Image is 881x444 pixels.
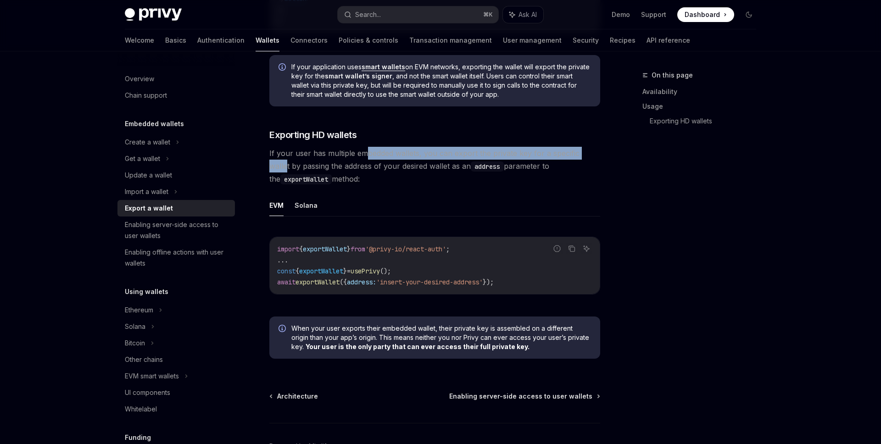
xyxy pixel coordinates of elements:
a: Policies & controls [339,29,398,51]
span: const [277,267,296,275]
div: Ethereum [125,305,153,316]
button: Solana [295,194,318,216]
span: }); [483,278,494,286]
a: Dashboard [677,7,734,22]
div: Get a wallet [125,153,160,164]
div: Import a wallet [125,186,168,197]
div: Enabling offline actions with user wallets [125,247,229,269]
a: Update a wallet [117,167,235,183]
a: Recipes [610,29,636,51]
button: EVM [269,194,284,216]
span: Dashboard [685,10,720,19]
div: UI components [125,387,170,398]
span: } [347,245,351,253]
a: UI components [117,384,235,401]
a: Export a wallet [117,200,235,216]
a: Exporting HD wallets [650,114,764,128]
div: Chain support [125,90,167,101]
div: Whitelabel [125,404,157,415]
a: Wallets [256,29,279,51]
div: EVM smart wallets [125,371,179,382]
button: Search...⌘K [338,6,498,23]
div: Other chains [125,354,163,365]
div: Enabling server-side access to user wallets [125,219,229,241]
div: Bitcoin [125,338,145,349]
span: ({ [340,278,347,286]
span: exportWallet [296,278,340,286]
a: Authentication [197,29,245,51]
span: Architecture [277,392,318,401]
span: ... [277,256,288,264]
span: When your user exports their embedded wallet, their private key is assembled on a different origi... [291,324,591,351]
span: ⌘ K [483,11,493,18]
button: Copy the contents from the code block [566,243,578,255]
code: exportWallet [280,174,332,184]
span: exportWallet [303,245,347,253]
svg: Info [279,325,288,334]
a: Enabling offline actions with user wallets [117,244,235,272]
span: Enabling server-side access to user wallets [449,392,592,401]
div: Overview [125,73,154,84]
button: Report incorrect code [551,243,563,255]
span: usePrivy [351,267,380,275]
button: Ask AI [503,6,543,23]
span: = [347,267,351,275]
a: API reference [647,29,690,51]
a: Availability [642,84,764,99]
a: Connectors [290,29,328,51]
span: ; [446,245,450,253]
div: Update a wallet [125,170,172,181]
span: If your user has multiple embedded wallets, you can export the private key for a specific wallet ... [269,147,600,185]
a: smart wallets [362,63,405,71]
button: Ask AI [580,243,592,255]
a: Overview [117,71,235,87]
a: Welcome [125,29,154,51]
b: Your user is the only party that can ever access their full private key. [306,343,530,350]
h5: Using wallets [125,286,168,297]
span: On this page [652,70,693,81]
span: Exporting HD wallets [269,128,357,141]
h5: Funding [125,432,151,443]
a: Chain support [117,87,235,104]
div: Create a wallet [125,137,170,148]
a: Basics [165,29,186,51]
a: Support [641,10,666,19]
span: If your application uses on EVM networks, exporting the wallet will export the private key for th... [291,62,591,99]
img: dark logo [125,8,182,21]
a: Whitelabel [117,401,235,417]
div: Export a wallet [125,203,173,214]
a: Security [573,29,599,51]
span: address: [347,278,376,286]
div: Search... [355,9,381,20]
a: Transaction management [409,29,492,51]
span: } [343,267,347,275]
span: { [296,267,299,275]
a: Other chains [117,351,235,368]
a: Enabling server-side access to user wallets [449,392,599,401]
span: Ask AI [519,10,537,19]
span: import [277,245,299,253]
strong: smart wallet’s signer [325,72,392,80]
svg: Info [279,63,288,72]
span: await [277,278,296,286]
a: Usage [642,99,764,114]
code: address [471,161,504,172]
span: 'insert-your-desired-address' [376,278,483,286]
span: (); [380,267,391,275]
a: Demo [612,10,630,19]
button: Toggle dark mode [742,7,756,22]
a: Architecture [270,392,318,401]
a: Enabling server-side access to user wallets [117,216,235,244]
div: Solana [125,321,145,332]
h5: Embedded wallets [125,118,184,129]
span: { [299,245,303,253]
span: '@privy-io/react-auth' [365,245,446,253]
span: from [351,245,365,253]
a: User management [503,29,562,51]
span: exportWallet [299,267,343,275]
